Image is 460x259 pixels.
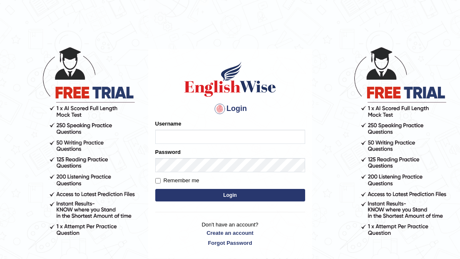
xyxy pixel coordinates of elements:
input: Remember me [155,178,161,184]
a: Create an account [155,229,305,237]
a: Forgot Password [155,239,305,247]
h4: Login [155,102,305,116]
label: Username [155,120,182,128]
label: Remember me [155,176,199,185]
img: Logo of English Wise sign in for intelligent practice with AI [183,60,278,98]
p: Don't have an account? [155,221,305,246]
button: Login [155,189,305,201]
label: Password [155,148,181,156]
